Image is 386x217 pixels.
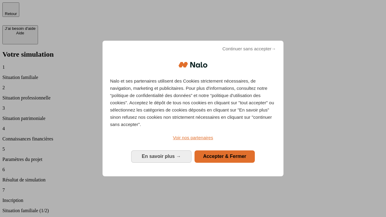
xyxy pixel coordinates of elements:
[222,45,276,52] span: Continuer sans accepter→
[203,154,246,159] span: Accepter & Fermer
[142,154,181,159] span: En savoir plus →
[131,150,191,162] button: En savoir plus: Configurer vos consentements
[110,134,276,141] a: Voir nos partenaires
[173,135,213,140] span: Voir nos partenaires
[195,150,255,162] button: Accepter & Fermer: Accepter notre traitement des données et fermer
[179,56,207,74] img: Logo
[103,41,283,176] div: Bienvenue chez Nalo Gestion du consentement
[110,77,276,128] p: Nalo et ses partenaires utilisent des Cookies strictement nécessaires, de navigation, marketing e...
